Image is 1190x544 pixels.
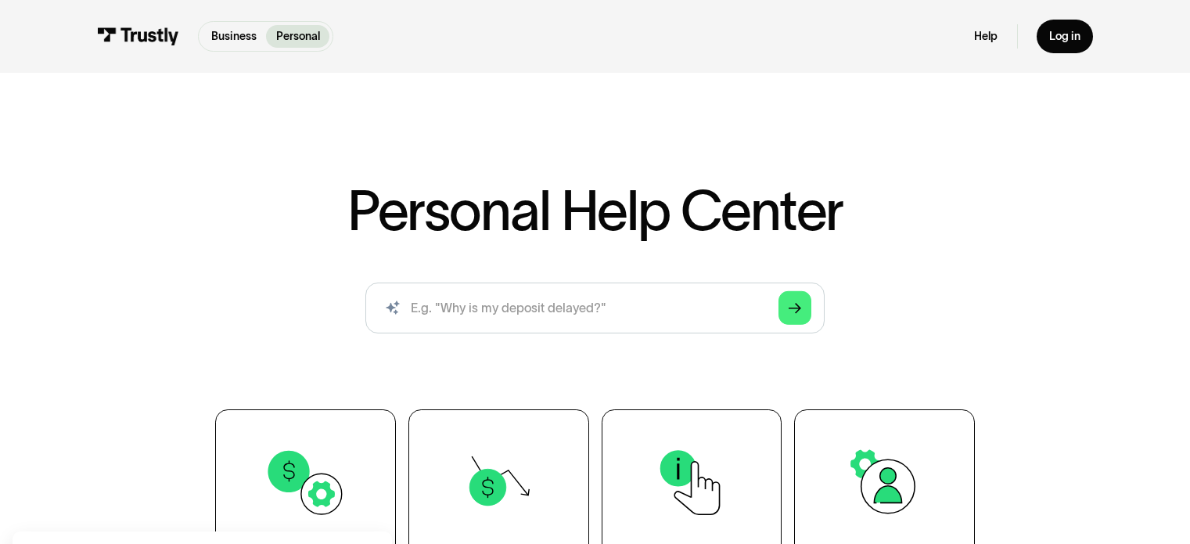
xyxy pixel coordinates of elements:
a: Business [202,25,266,48]
a: Help [974,29,998,43]
a: Log in [1037,20,1093,53]
h1: Personal Help Center [347,183,843,239]
p: Business [211,28,257,45]
p: Personal [276,28,320,45]
a: Personal [266,25,329,48]
img: Trustly Logo [97,27,179,45]
input: search [365,283,824,333]
div: Log in [1049,29,1080,43]
form: Search [365,283,824,333]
